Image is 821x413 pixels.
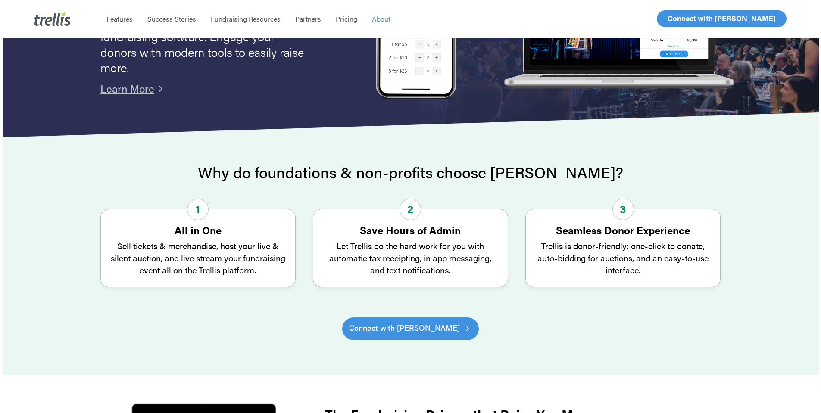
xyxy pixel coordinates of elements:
a: Success Stories [140,15,203,23]
a: Features [99,15,140,23]
a: Fundraising Resources [203,15,288,23]
p: Trellis is donor-friendly: one-click to donate, auto-bidding for auctions, and an easy-to-use int... [534,240,712,276]
img: Trellis [34,12,71,26]
span: Partners [295,14,321,24]
p: Sell tickets & merchandise, host your live & silent auction, and live stream your fundraising eve... [109,240,287,276]
a: Connect with [PERSON_NAME] [342,317,479,340]
span: Features [106,14,133,24]
span: 3 [612,199,634,220]
p: Your in-person, hybrid and virtual fundraising software. Engage your donors with modern tools to ... [100,13,307,75]
a: Pricing [328,15,365,23]
span: 2 [400,199,421,220]
span: Pricing [336,14,357,24]
a: About [365,15,398,23]
a: Learn More [100,81,154,96]
span: Connect with [PERSON_NAME] [349,322,460,334]
strong: All in One [175,223,222,237]
span: 1 [187,199,209,220]
p: Let Trellis do the hard work for you with automatic tax receipting, in app messaging, and text no... [322,240,499,276]
span: Connect with [PERSON_NAME] [668,13,776,23]
span: Success Stories [147,14,196,24]
a: Connect with [PERSON_NAME] [657,10,787,27]
a: Partners [288,15,328,23]
strong: Save Hours of Admin [360,223,461,237]
h2: Why do foundations & non-profits choose [PERSON_NAME]? [100,164,721,181]
span: Fundraising Resources [211,14,281,24]
strong: Seamless Donor Experience [556,223,690,237]
span: About [372,14,390,24]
